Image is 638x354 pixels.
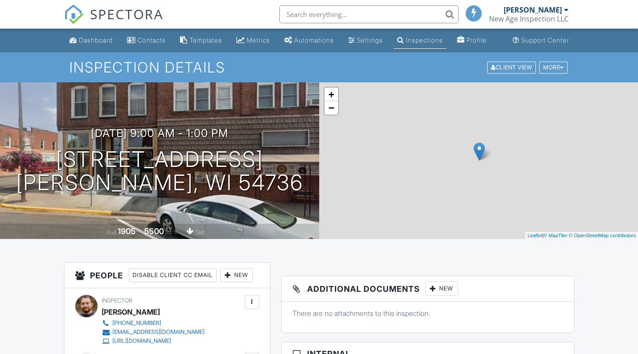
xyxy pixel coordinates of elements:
span: Built [107,229,116,235]
span: slab [195,229,205,235]
a: Client View [486,64,538,70]
div: Metrics [247,36,270,44]
h1: [STREET_ADDRESS] [PERSON_NAME], WI 54736 [16,148,303,195]
a: Contacts [124,32,169,49]
span: Inspector [102,297,133,304]
div: New [425,281,458,296]
div: [PERSON_NAME] [504,5,562,14]
div: [EMAIL_ADDRESS][DOMAIN_NAME] [112,328,205,336]
div: [PERSON_NAME] [102,305,160,319]
div: Client View [487,61,536,73]
div: [URL][DOMAIN_NAME] [112,337,171,345]
h3: Additional Documents [282,276,574,302]
img: The Best Home Inspection Software - Spectora [64,4,84,24]
a: © OpenStreetMap contributors [569,233,636,238]
div: Profile [467,36,487,44]
div: Settings [357,36,383,44]
div: Automations [294,36,334,44]
div: More [539,61,568,73]
a: Zoom in [325,88,338,101]
a: Company Profile [454,32,490,49]
h3: People [64,263,270,288]
a: Metrics [233,32,274,49]
h1: Inspection Details [69,60,568,75]
a: SPECTORA [64,12,163,31]
p: There are no attachments to this inspection. [292,308,563,318]
div: Templates [189,36,222,44]
a: © MapTiler [544,233,568,238]
span: sq. ft. [165,229,178,235]
a: Dashboard [66,32,116,49]
input: Search everything... [279,5,458,23]
a: [URL][DOMAIN_NAME] [102,337,205,345]
div: New [220,268,253,282]
a: [PHONE_NUMBER] [102,319,205,328]
a: Templates [176,32,226,49]
a: Leaflet [527,233,542,238]
a: Inspections [394,32,446,49]
a: Zoom out [325,101,338,115]
div: Support Center [521,36,569,44]
a: Automations (Basic) [281,32,338,49]
a: [EMAIL_ADDRESS][DOMAIN_NAME] [102,328,205,337]
div: Inspections [406,36,443,44]
div: [PHONE_NUMBER] [112,320,161,327]
div: Dashboard [79,36,113,44]
a: Support Center [509,32,573,49]
div: 5500 [144,226,164,236]
span: SPECTORA [90,4,163,23]
div: 1905 [118,226,136,236]
h3: [DATE] 9:00 am - 1:00 pm [91,127,228,139]
div: Disable Client CC Email [128,268,217,282]
a: Settings [345,32,386,49]
div: Contacts [137,36,166,44]
div: | [525,232,638,239]
div: New Age Inspection LLC [489,14,569,23]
